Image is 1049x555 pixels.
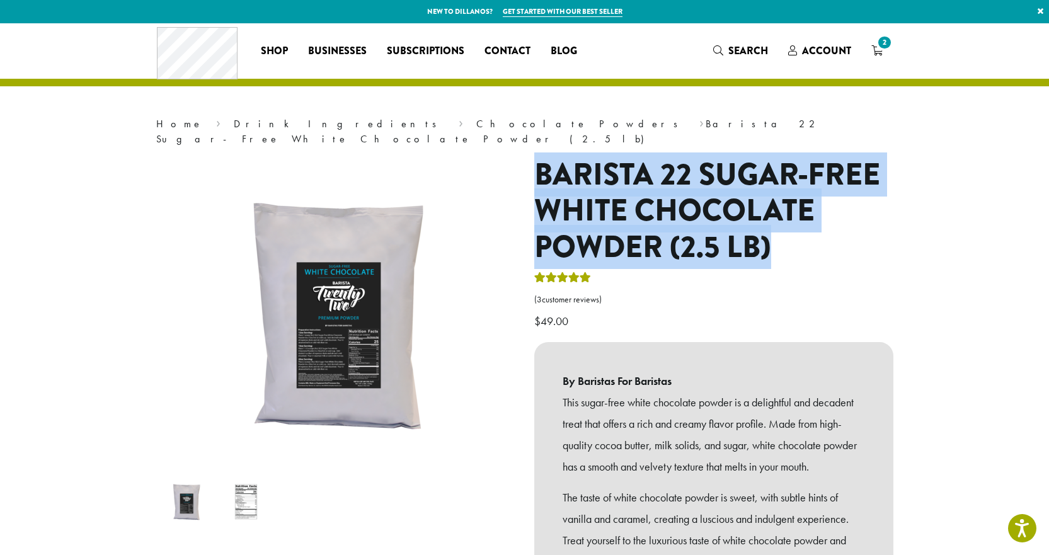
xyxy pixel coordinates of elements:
[534,314,541,328] span: $
[216,112,221,132] span: ›
[459,112,463,132] span: ›
[503,6,622,17] a: Get started with our best seller
[308,43,367,59] span: Businesses
[728,43,768,58] span: Search
[251,41,298,61] a: Shop
[221,477,271,527] img: Barista 22 Sugar-Free White Chocolate Powder (2.5 lb) - Image 2
[534,270,591,289] div: Rated 5.00 out of 5
[156,117,893,147] nav: Breadcrumb
[534,294,893,306] a: (3customer reviews)
[484,43,530,59] span: Contact
[551,43,577,59] span: Blog
[534,314,571,328] bdi: 49.00
[534,157,893,266] h1: Barista 22 Sugar-Free White Chocolate Powder (2.5 lb)
[699,112,704,132] span: ›
[563,392,865,477] p: This sugar-free white chocolate powder is a delightful and decadent treat that offers a rich and ...
[476,117,686,130] a: Chocolate Powders
[387,43,464,59] span: Subscriptions
[703,40,778,61] a: Search
[234,117,445,130] a: Drink Ingredients
[161,477,211,527] img: Barista 22 Sugar Free White Chocolate Powder
[563,370,865,392] b: By Baristas For Baristas
[802,43,851,58] span: Account
[261,43,288,59] span: Shop
[876,34,893,51] span: 2
[156,117,203,130] a: Home
[537,294,542,305] span: 3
